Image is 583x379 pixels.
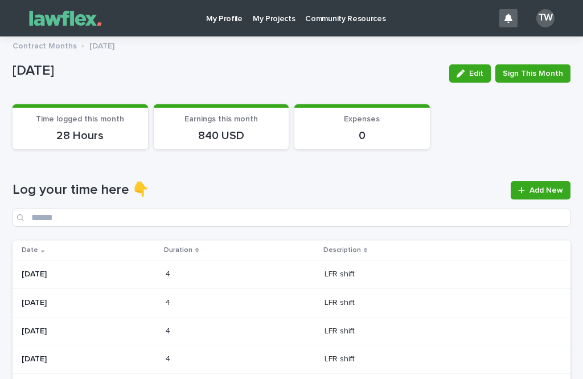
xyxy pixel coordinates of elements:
p: 4 [165,296,173,308]
p: 4 [165,267,173,279]
p: Date [22,244,38,256]
p: [DATE] [89,39,114,51]
button: Sign This Month [495,64,570,83]
p: LFR shift [325,296,357,308]
button: Edit [449,64,491,83]
div: TW [536,9,555,27]
span: Add New [529,186,563,194]
a: Add New [511,181,570,199]
p: 840 USD [161,129,282,142]
input: Search [13,209,570,227]
p: Contract Months [13,39,77,51]
p: 4 [165,352,173,364]
p: [DATE] [22,354,156,364]
p: LFR shift [325,352,357,364]
tr: [DATE]44 LFR shiftLFR shift [13,345,570,374]
p: 0 [301,129,423,142]
p: Duration [164,244,192,256]
tr: [DATE]44 LFR shiftLFR shift [13,288,570,317]
p: LFR shift [325,267,357,279]
h1: Log your time here 👇 [13,182,504,198]
img: Gnvw4qrBSHOAfo8VMhG6 [23,7,108,30]
tr: [DATE]44 LFR shiftLFR shift [13,317,570,345]
p: [DATE] [22,327,156,336]
tr: [DATE]44 LFR shiftLFR shift [13,260,570,288]
p: [DATE] [13,63,440,79]
p: 4 [165,324,173,336]
span: Edit [469,70,483,78]
p: 28 Hours [19,129,141,142]
span: Expenses [344,115,380,123]
p: [DATE] [22,298,156,308]
p: LFR shift [325,324,357,336]
span: Time logged this month [36,115,124,123]
p: Description [323,244,361,256]
p: [DATE] [22,270,156,279]
span: Earnings this month [184,115,258,123]
span: Sign This Month [503,68,563,79]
